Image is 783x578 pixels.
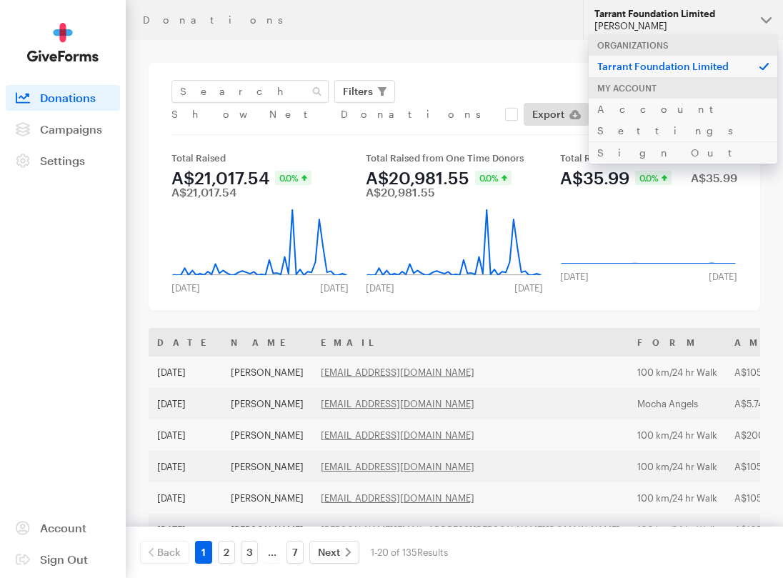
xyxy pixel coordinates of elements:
[321,398,474,409] a: [EMAIL_ADDRESS][DOMAIN_NAME]
[560,169,629,186] div: A$35.99
[594,20,749,32] div: [PERSON_NAME]
[589,34,777,56] div: Organizations
[40,154,85,167] span: Settings
[6,515,120,541] a: Account
[629,419,726,451] td: 100 km/24 hr Walk
[594,8,749,20] div: Tarrant Foundation Limited
[475,171,512,185] div: 0.0%
[589,55,777,77] p: Tarrant Foundation Limited
[149,482,222,514] td: [DATE]
[149,328,222,357] th: Date
[371,541,448,564] div: 1-20 of 135
[171,186,236,198] div: A$21,017.54
[321,461,474,472] a: [EMAIL_ADDRESS][DOMAIN_NAME]
[366,186,435,198] div: A$20,981.55
[334,80,395,103] button: Filters
[218,541,235,564] a: 2
[589,141,777,164] a: Sign Out
[149,514,222,545] td: [DATE]
[222,388,312,419] td: [PERSON_NAME]
[171,169,269,186] div: A$21,017.54
[222,328,312,357] th: Name
[309,541,359,564] a: Next
[286,541,304,564] a: 7
[171,80,329,103] input: Search Name & Email
[417,547,448,558] span: Results
[629,357,726,388] td: 100 km/24 hr Walk
[506,282,552,294] div: [DATE]
[222,419,312,451] td: [PERSON_NAME]
[366,152,543,164] div: Total Raised from One Time Donors
[27,23,99,62] img: GiveForms
[241,541,258,564] a: 3
[149,357,222,388] td: [DATE]
[321,492,474,504] a: [EMAIL_ADDRESS][DOMAIN_NAME]
[40,521,86,534] span: Account
[357,282,403,294] div: [DATE]
[366,169,469,186] div: A$20,981.55
[40,122,102,136] span: Campaigns
[222,357,312,388] td: [PERSON_NAME]
[149,419,222,451] td: [DATE]
[691,172,737,184] div: A$35.99
[629,451,726,482] td: 100 km/24 hr Walk
[222,514,312,545] td: [PERSON_NAME]
[149,388,222,419] td: [DATE]
[532,106,564,123] span: Export
[321,524,620,535] a: [PERSON_NAME][EMAIL_ADDRESS][PERSON_NAME][DOMAIN_NAME]
[321,429,474,441] a: [EMAIL_ADDRESS][DOMAIN_NAME]
[589,98,777,141] a: Account Settings
[629,482,726,514] td: 100 km/24 hr Walk
[6,148,120,174] a: Settings
[560,152,737,164] div: Total Raised from Recurring Donors
[524,103,589,126] a: Export
[222,451,312,482] td: [PERSON_NAME]
[171,152,349,164] div: Total Raised
[311,282,357,294] div: [DATE]
[700,271,746,282] div: [DATE]
[149,451,222,482] td: [DATE]
[222,482,312,514] td: [PERSON_NAME]
[629,388,726,419] td: Mocha Angels
[318,544,340,561] span: Next
[40,91,96,104] span: Donations
[589,77,777,99] div: My Account
[552,271,597,282] div: [DATE]
[6,85,120,111] a: Donations
[312,328,629,357] th: Email
[321,367,474,378] a: [EMAIL_ADDRESS][DOMAIN_NAME]
[629,328,726,357] th: Form
[635,171,672,185] div: 0.0%
[6,116,120,142] a: Campaigns
[629,514,726,545] td: 100 km/24 hr Walk
[6,547,120,572] a: Sign Out
[275,171,311,185] div: 0.0%
[343,83,373,100] span: Filters
[40,552,88,566] span: Sign Out
[163,282,209,294] div: [DATE]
